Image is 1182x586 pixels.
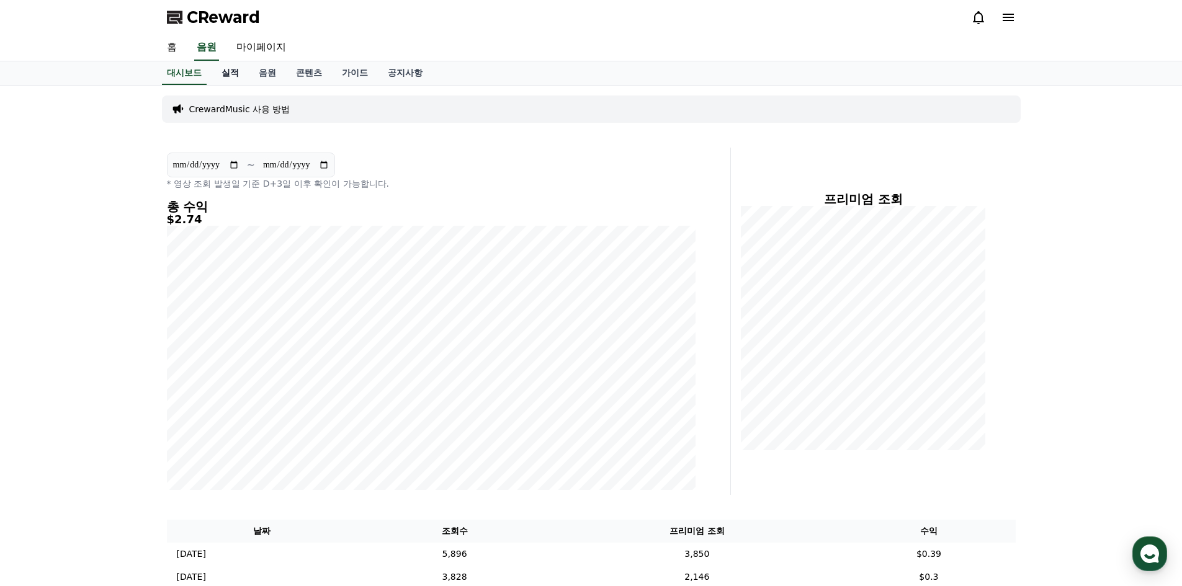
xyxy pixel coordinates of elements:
[357,543,552,566] td: 5,896
[160,393,238,424] a: 설정
[552,543,842,566] td: 3,850
[4,393,82,424] a: 홈
[177,570,206,584] p: [DATE]
[842,520,1015,543] th: 수익
[39,412,47,422] span: 홈
[167,520,357,543] th: 날짜
[167,7,260,27] a: CReward
[226,35,296,61] a: 마이페이지
[842,543,1015,566] td: $0.39
[741,192,986,206] h4: 프리미엄 조회
[177,548,206,561] p: [DATE]
[167,200,696,213] h4: 총 수익
[249,61,286,85] a: 음원
[357,520,552,543] th: 조회수
[194,35,219,61] a: 음원
[378,61,432,85] a: 공지사항
[162,61,207,85] a: 대시보드
[212,61,249,85] a: 실적
[82,393,160,424] a: 대화
[114,412,128,422] span: 대화
[157,35,187,61] a: 홈
[187,7,260,27] span: CReward
[247,158,255,172] p: ~
[552,520,842,543] th: 프리미엄 조회
[167,177,696,190] p: * 영상 조회 발생일 기준 D+3일 이후 확인이 가능합니다.
[167,213,696,226] h5: $2.74
[332,61,378,85] a: 가이드
[189,103,290,115] a: CrewardMusic 사용 방법
[286,61,332,85] a: 콘텐츠
[192,412,207,422] span: 설정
